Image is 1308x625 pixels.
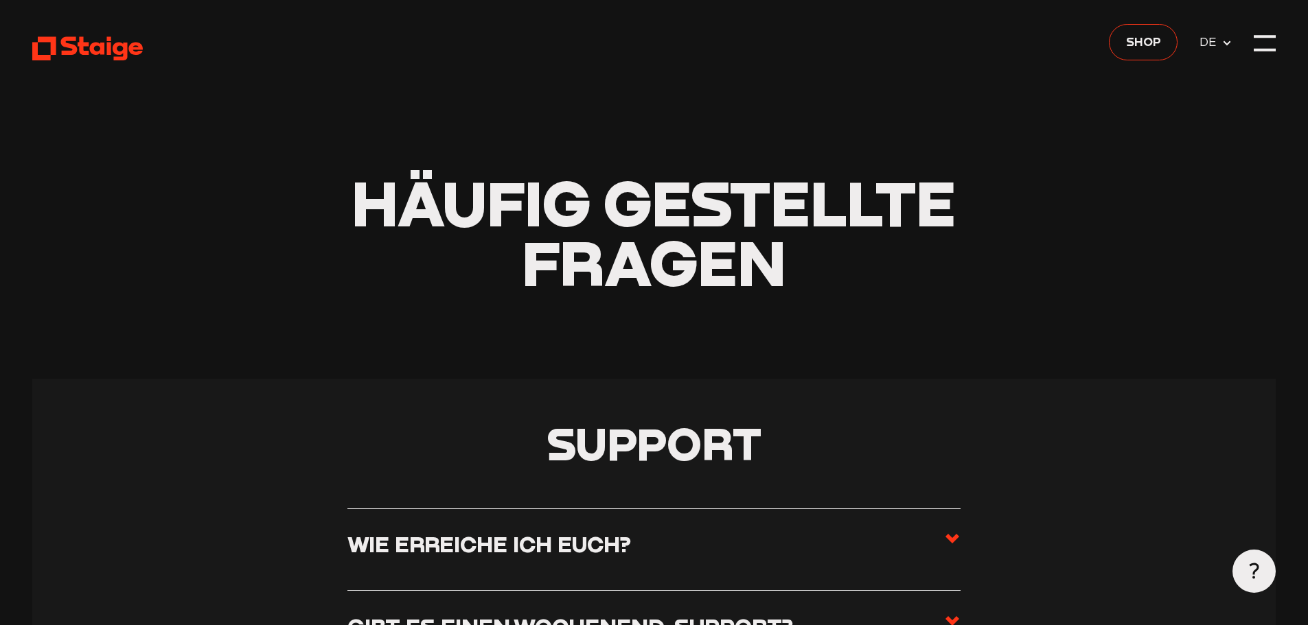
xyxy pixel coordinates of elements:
span: Support [547,416,761,470]
h3: Wie erreiche ich euch? [347,530,631,557]
a: Shop [1109,24,1178,60]
span: Häufig gestellte Fragen [352,165,956,300]
span: Shop [1126,32,1161,51]
span: DE [1200,32,1221,51]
